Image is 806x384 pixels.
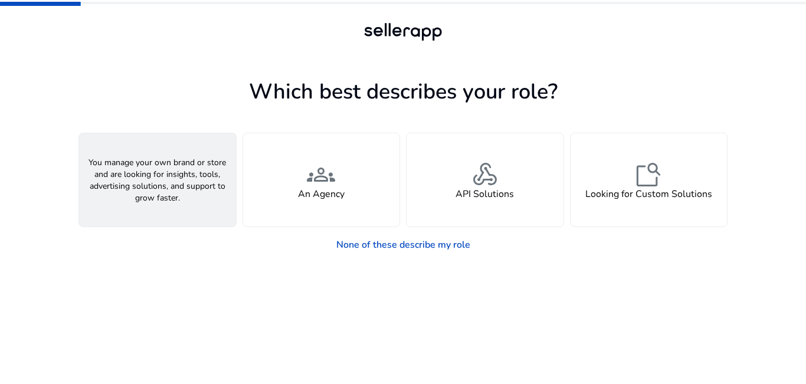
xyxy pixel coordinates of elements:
span: groups [307,160,335,189]
button: groupsAn Agency [243,133,401,227]
button: feature_searchLooking for Custom Solutions [570,133,728,227]
button: You manage your own brand or store and are looking for insights, tools, advertising solutions, an... [78,133,237,227]
h4: Looking for Custom Solutions [585,189,712,200]
h1: Which best describes your role? [78,79,728,104]
h4: An Agency [298,189,345,200]
span: webhook [471,160,499,189]
a: None of these describe my role [327,233,480,257]
span: feature_search [634,160,663,189]
button: webhookAPI Solutions [406,133,564,227]
h4: API Solutions [456,189,514,200]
